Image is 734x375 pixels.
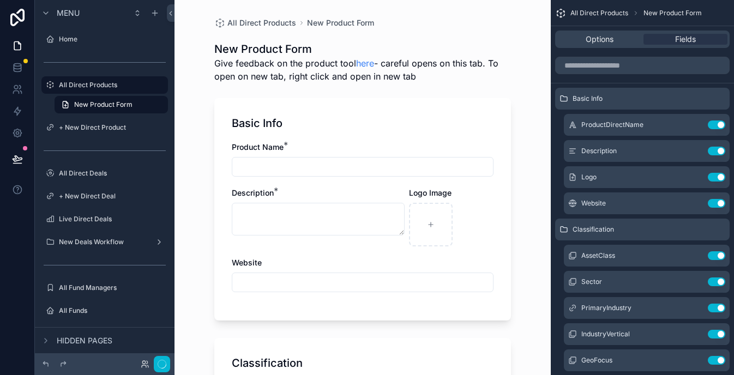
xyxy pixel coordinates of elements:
[570,9,628,17] span: All Direct Products
[74,100,133,109] span: New Product Form
[214,57,511,83] span: Give feedback on the product tool - careful opens on this tab. To open on new tab, right click an...
[41,210,168,228] a: Live Direct Deals
[581,173,597,182] span: Logo
[581,251,615,260] span: AssetClass
[581,356,612,365] span: GeoFocus
[307,17,374,28] a: New Product Form
[41,325,168,342] a: All Fund Deals - Not Ready Yet
[41,119,168,136] a: + New Direct Product
[59,123,166,132] label: + New Direct Product
[41,302,168,319] a: All Funds
[41,279,168,297] a: All Fund Managers
[59,169,166,178] label: All Direct Deals
[55,96,168,113] a: New Product Form
[41,76,168,94] a: All Direct Products
[581,199,606,208] span: Website
[57,335,112,346] span: Hidden pages
[581,304,631,312] span: PrimaryIndustry
[59,306,166,315] label: All Funds
[356,58,374,69] a: here
[581,147,617,155] span: Description
[59,215,166,223] label: Live Direct Deals
[232,355,303,371] h1: Classification
[675,34,696,45] span: Fields
[227,17,296,28] span: All Direct Products
[214,17,296,28] a: All Direct Products
[643,9,702,17] span: New Product Form
[59,283,166,292] label: All Fund Managers
[41,31,168,48] a: Home
[59,192,166,201] label: + New Direct Deal
[59,35,166,44] label: Home
[581,277,602,286] span: Sector
[57,8,80,19] span: Menu
[232,188,274,197] span: Description
[409,188,452,197] span: Logo Image
[214,41,511,57] h1: New Product Form
[232,142,284,152] span: Product Name
[41,233,168,251] a: New Deals Workflow
[232,258,262,267] span: Website
[573,225,614,234] span: Classification
[59,81,161,89] label: All Direct Products
[232,116,282,131] h1: Basic Info
[581,330,630,338] span: IndustryVertical
[41,165,168,182] a: All Direct Deals
[59,238,151,246] label: New Deals Workflow
[41,187,168,205] a: + New Direct Deal
[581,120,643,129] span: ProductDirectName
[586,34,613,45] span: Options
[573,94,603,103] span: Basic Info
